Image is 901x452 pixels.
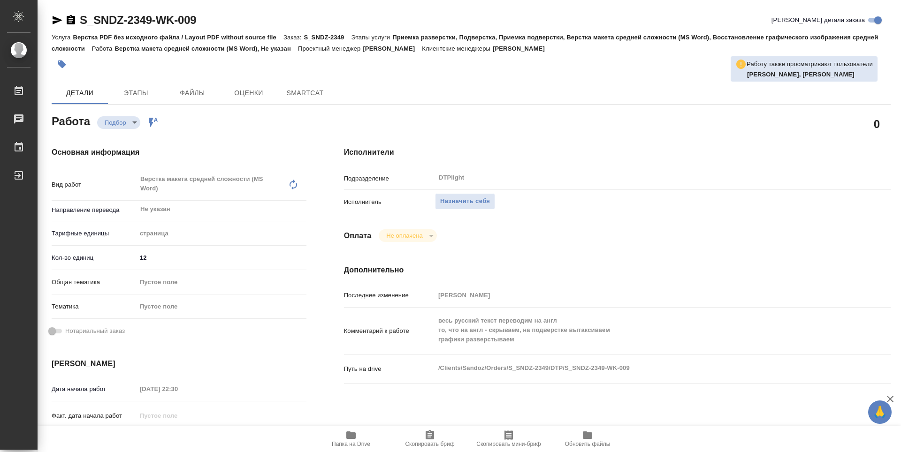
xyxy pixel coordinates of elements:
[226,87,271,99] span: Оценки
[52,180,137,189] p: Вид работ
[351,34,392,41] p: Этапы услуги
[469,426,548,452] button: Скопировать мини-бриф
[363,45,422,52] p: [PERSON_NAME]
[283,87,328,99] span: SmartCat
[872,402,888,422] span: 🙏
[140,278,295,287] div: Пустое поле
[405,441,454,447] span: Скопировать бриф
[137,251,306,264] input: ✎ Введи что-нибудь
[52,112,90,129] h2: Работа
[283,34,304,41] p: Заказ:
[102,119,129,127] button: Подбор
[344,364,435,374] p: Путь на drive
[92,45,115,52] p: Работа
[344,230,372,241] h4: Оплата
[52,411,137,421] p: Факт. дата начала работ
[137,299,306,315] div: Пустое поле
[344,326,435,336] p: Комментарий к работе
[332,441,370,447] span: Папка на Drive
[476,441,541,447] span: Скопировать мини-бриф
[747,60,873,69] p: Работу также просматривают пользователи
[344,264,891,276] h4: Дополнительно
[52,34,878,52] p: Приемка разверстки, Подверстка, Приемка подверстки, Верстка макета средней сложности (MS Word), В...
[493,45,552,52] p: [PERSON_NAME]
[440,196,490,207] span: Назначить себя
[65,326,125,336] span: Нотариальный заказ
[52,147,306,158] h4: Основная информация
[771,15,865,25] span: [PERSON_NAME] детали заказа
[73,34,283,41] p: Верстка PDF без исходного файла / Layout PDF without source file
[344,174,435,183] p: Подразделение
[52,205,137,215] p: Направление перевода
[52,34,73,41] p: Услуга
[80,14,196,26] a: S_SNDZ-2349-WK-009
[140,302,295,311] div: Пустое поле
[52,384,137,394] p: Дата начала работ
[304,34,351,41] p: S_SNDZ-2349
[565,441,611,447] span: Обновить файлы
[52,15,63,26] button: Скопировать ссылку для ЯМессенджера
[435,360,845,376] textarea: /Clients/Sandoz/Orders/S_SNDZ-2349/DTP/S_SNDZ-2349-WK-009
[52,54,72,75] button: Добавить тэг
[52,302,137,311] p: Тематика
[383,232,425,240] button: Не оплачена
[747,70,873,79] p: Горшкова Валентина, Дзюндзя Нина
[874,116,880,132] h2: 0
[435,193,495,210] button: Назначить себя
[52,358,306,369] h4: [PERSON_NAME]
[52,253,137,263] p: Кол-во единиц
[548,426,627,452] button: Обновить файлы
[435,288,845,302] input: Пустое поле
[97,116,140,129] div: Подбор
[312,426,390,452] button: Папка на Drive
[747,71,855,78] b: [PERSON_NAME], [PERSON_NAME]
[422,45,493,52] p: Клиентские менеджеры
[344,147,891,158] h4: Исполнители
[52,278,137,287] p: Общая тематика
[379,229,436,242] div: Подбор
[435,313,845,347] textarea: весь русский текст переводим на англ то, что на англ - скрываем, на подверстке вытаксиваем график...
[52,229,137,238] p: Тарифные единицы
[115,45,298,52] p: Верстка макета средней сложности (MS Word), Не указан
[170,87,215,99] span: Файлы
[57,87,102,99] span: Детали
[137,226,306,241] div: страница
[137,274,306,290] div: Пустое поле
[344,291,435,300] p: Последнее изменение
[390,426,469,452] button: Скопировать бриф
[65,15,76,26] button: Скопировать ссылку
[137,409,219,422] input: Пустое поле
[298,45,363,52] p: Проектный менеджер
[344,197,435,207] p: Исполнитель
[137,382,219,396] input: Пустое поле
[114,87,159,99] span: Этапы
[868,400,892,424] button: 🙏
